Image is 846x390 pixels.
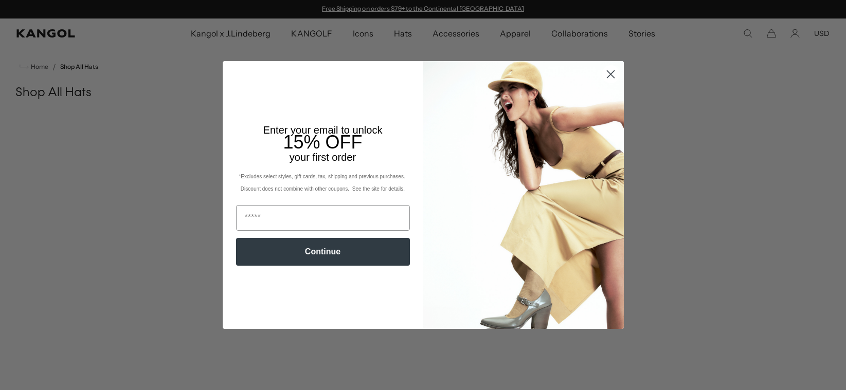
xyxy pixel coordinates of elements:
[290,152,356,163] span: your first order
[263,124,383,136] span: Enter your email to unlock
[239,174,406,192] span: *Excludes select styles, gift cards, tax, shipping and previous purchases. Discount does not comb...
[236,238,410,266] button: Continue
[236,205,410,231] input: Email
[423,61,624,328] img: 93be19ad-e773-4382-80b9-c9d740c9197f.jpeg
[602,65,620,83] button: Close dialog
[283,132,362,153] span: 15% OFF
